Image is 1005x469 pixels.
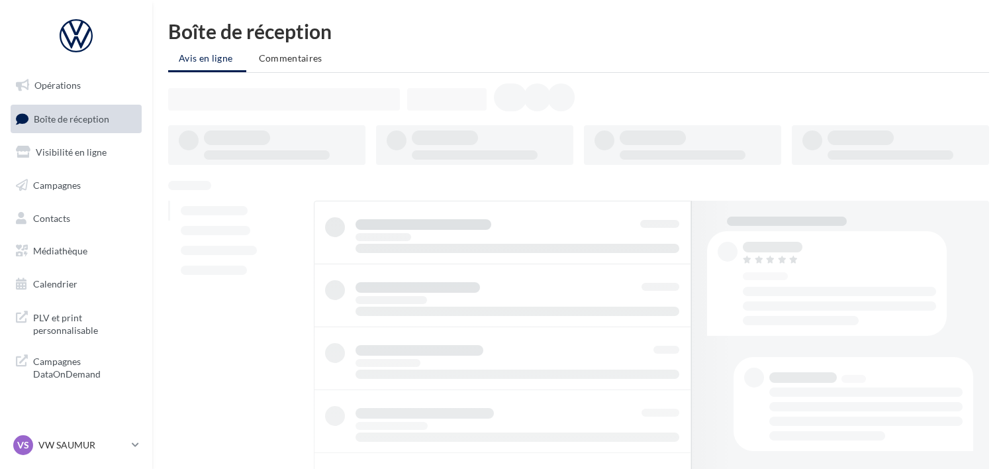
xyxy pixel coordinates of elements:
[8,303,144,342] a: PLV et print personnalisable
[8,237,144,265] a: Médiathèque
[33,309,136,337] span: PLV et print personnalisable
[33,278,77,289] span: Calendrier
[8,138,144,166] a: Visibilité en ligne
[36,146,107,158] span: Visibilité en ligne
[168,21,989,41] div: Boîte de réception
[17,439,29,452] span: VS
[8,347,144,386] a: Campagnes DataOnDemand
[8,105,144,133] a: Boîte de réception
[38,439,126,452] p: VW SAUMUR
[33,180,81,191] span: Campagnes
[259,52,322,64] span: Commentaires
[33,352,136,381] span: Campagnes DataOnDemand
[33,212,70,223] span: Contacts
[8,205,144,233] a: Contacts
[34,113,109,124] span: Boîte de réception
[11,433,142,458] a: VS VW SAUMUR
[8,172,144,199] a: Campagnes
[34,79,81,91] span: Opérations
[8,270,144,298] a: Calendrier
[8,72,144,99] a: Opérations
[33,245,87,256] span: Médiathèque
